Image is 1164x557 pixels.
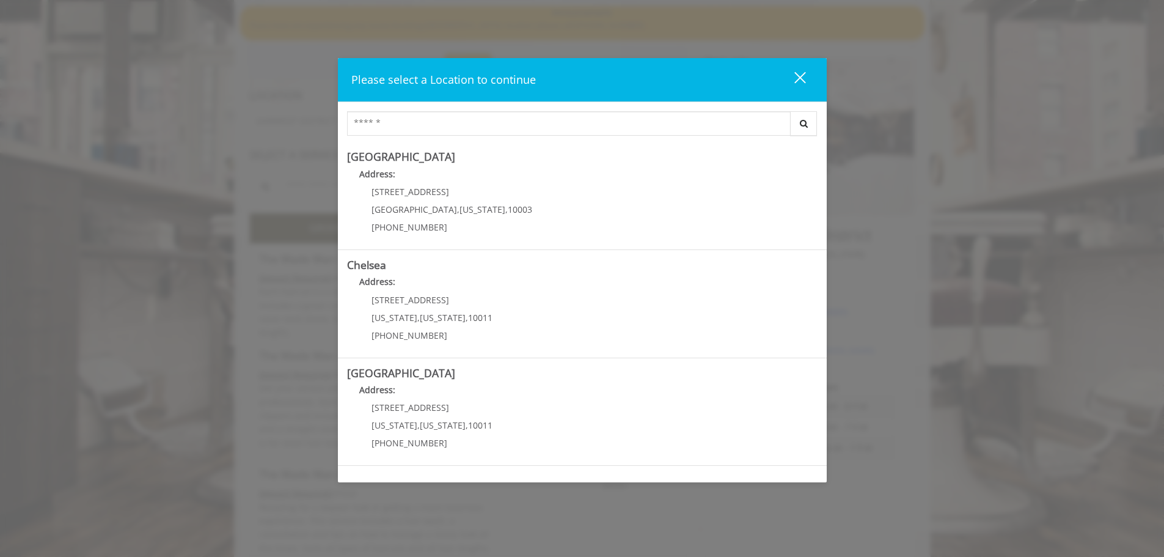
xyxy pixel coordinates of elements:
[347,111,791,136] input: Search Center
[420,312,466,323] span: [US_STATE]
[468,312,492,323] span: 10011
[372,186,449,197] span: [STREET_ADDRESS]
[372,294,449,306] span: [STREET_ADDRESS]
[372,330,447,341] span: [PHONE_NUMBER]
[351,72,536,87] span: Please select a Location to continue
[508,204,532,215] span: 10003
[780,71,805,89] div: close dialog
[420,419,466,431] span: [US_STATE]
[772,67,813,92] button: close dialog
[457,204,459,215] span: ,
[347,366,455,380] b: [GEOGRAPHIC_DATA]
[372,419,417,431] span: [US_STATE]
[359,384,395,396] b: Address:
[372,204,457,215] span: [GEOGRAPHIC_DATA]
[468,419,492,431] span: 10011
[466,312,468,323] span: ,
[372,402,449,413] span: [STREET_ADDRESS]
[417,312,420,323] span: ,
[505,204,508,215] span: ,
[347,149,455,164] b: [GEOGRAPHIC_DATA]
[417,419,420,431] span: ,
[466,419,468,431] span: ,
[359,168,395,180] b: Address:
[797,119,811,128] i: Search button
[347,473,385,488] b: Flatiron
[359,276,395,287] b: Address:
[347,111,818,142] div: Center Select
[372,221,447,233] span: [PHONE_NUMBER]
[372,312,417,323] span: [US_STATE]
[459,204,505,215] span: [US_STATE]
[372,437,447,449] span: [PHONE_NUMBER]
[347,257,386,272] b: Chelsea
